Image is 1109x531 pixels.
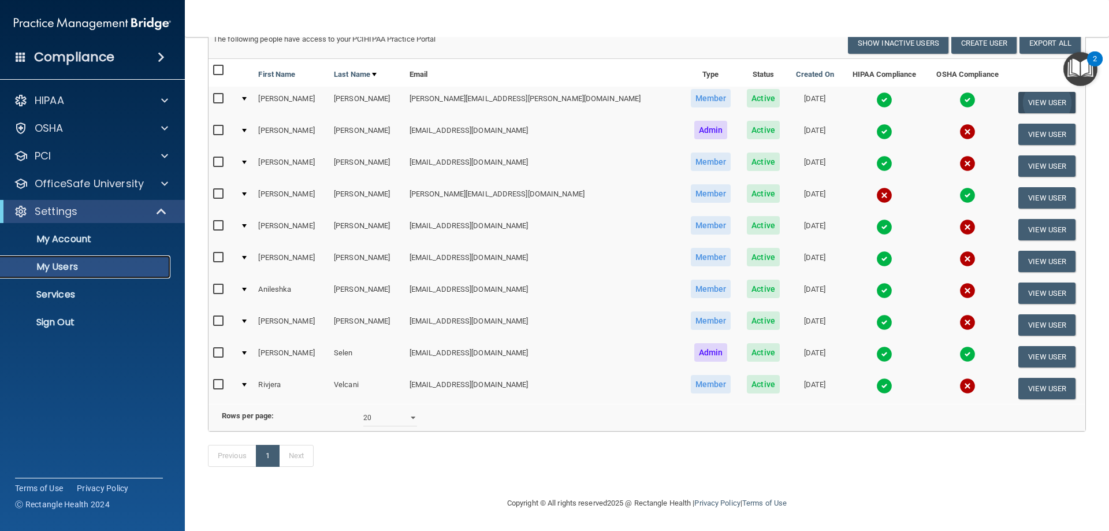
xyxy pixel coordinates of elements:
td: [PERSON_NAME] [254,118,329,150]
td: [PERSON_NAME] [329,87,405,118]
th: OSHA Compliance [926,59,1008,87]
button: View User [1018,124,1075,145]
span: Member [691,248,731,266]
button: View User [1018,155,1075,177]
td: [PERSON_NAME] [329,277,405,309]
td: Velcani [329,373,405,404]
td: [DATE] [787,246,842,277]
button: Show Inactive Users [848,32,948,54]
img: tick.e7d51cea.svg [959,346,976,362]
td: [PERSON_NAME] [254,87,329,118]
img: tick.e7d51cea.svg [876,155,892,172]
div: 2 [1093,59,1097,74]
img: tick.e7d51cea.svg [959,187,976,203]
td: [PERSON_NAME] [254,150,329,182]
span: Member [691,375,731,393]
a: Next [279,445,314,467]
a: PCI [14,149,168,163]
p: PCI [35,149,51,163]
td: [DATE] [787,87,842,118]
span: Active [747,153,780,171]
td: [DATE] [787,214,842,246]
img: PMB logo [14,12,171,35]
td: [DATE] [787,373,842,404]
p: Services [8,289,165,300]
td: [EMAIL_ADDRESS][DOMAIN_NAME] [405,309,682,341]
img: cross.ca9f0e7f.svg [959,378,976,394]
td: [DATE] [787,182,842,214]
span: Member [691,153,731,171]
td: [EMAIL_ADDRESS][DOMAIN_NAME] [405,118,682,150]
span: Active [747,121,780,139]
span: Active [747,89,780,107]
button: View User [1018,251,1075,272]
a: Previous [208,445,256,467]
p: OSHA [35,121,64,135]
td: Anileshka [254,277,329,309]
th: Email [405,59,682,87]
p: Sign Out [8,317,165,328]
button: View User [1018,378,1075,399]
td: [PERSON_NAME] [254,246,329,277]
td: [PERSON_NAME] [329,246,405,277]
iframe: Drift Widget Chat Controller [909,449,1095,495]
img: tick.e7d51cea.svg [876,346,892,362]
img: cross.ca9f0e7f.svg [959,251,976,267]
a: Settings [14,205,168,218]
button: View User [1018,314,1075,336]
b: Rows per page: [222,411,274,420]
span: Active [747,216,780,235]
td: [PERSON_NAME] [329,309,405,341]
p: My Account [8,233,165,245]
img: tick.e7d51cea.svg [876,92,892,108]
span: Active [747,280,780,298]
span: Member [691,216,731,235]
td: Rivjera [254,373,329,404]
a: 1 [256,445,280,467]
a: HIPAA [14,94,168,107]
span: Active [747,375,780,393]
th: HIPAA Compliance [842,59,926,87]
a: Privacy Policy [694,499,740,507]
td: [PERSON_NAME] [254,214,329,246]
td: [EMAIL_ADDRESS][DOMAIN_NAME] [405,341,682,373]
h4: Compliance [34,49,114,65]
td: [EMAIL_ADDRESS][DOMAIN_NAME] [405,277,682,309]
td: [EMAIL_ADDRESS][DOMAIN_NAME] [405,246,682,277]
a: OSHA [14,121,168,135]
p: HIPAA [35,94,64,107]
td: [PERSON_NAME] [254,182,329,214]
img: cross.ca9f0e7f.svg [959,124,976,140]
img: cross.ca9f0e7f.svg [959,314,976,331]
td: [DATE] [787,150,842,182]
img: tick.e7d51cea.svg [876,283,892,299]
td: [DATE] [787,309,842,341]
td: [PERSON_NAME] [254,341,329,373]
img: tick.e7d51cea.svg [876,378,892,394]
span: Active [747,343,780,362]
img: tick.e7d51cea.svg [876,219,892,235]
p: My Users [8,261,165,273]
th: Status [739,59,788,87]
td: [PERSON_NAME] [329,182,405,214]
img: tick.e7d51cea.svg [876,124,892,140]
td: [EMAIL_ADDRESS][DOMAIN_NAME] [405,373,682,404]
td: [DATE] [787,118,842,150]
td: [PERSON_NAME] [329,214,405,246]
td: [PERSON_NAME] [329,150,405,182]
span: Member [691,89,731,107]
span: The following people have access to your PCIHIPAA Practice Portal [213,35,436,43]
a: OfficeSafe University [14,177,168,191]
button: Open Resource Center, 2 new notifications [1063,52,1097,86]
a: Terms of Use [15,482,63,494]
p: OfficeSafe University [35,177,144,191]
td: [EMAIL_ADDRESS][DOMAIN_NAME] [405,150,682,182]
button: View User [1018,92,1075,113]
td: [EMAIL_ADDRESS][DOMAIN_NAME] [405,214,682,246]
td: [DATE] [787,341,842,373]
img: cross.ca9f0e7f.svg [876,187,892,203]
a: First Name [258,68,295,81]
button: View User [1018,187,1075,209]
span: Active [747,248,780,266]
span: Admin [694,343,728,362]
